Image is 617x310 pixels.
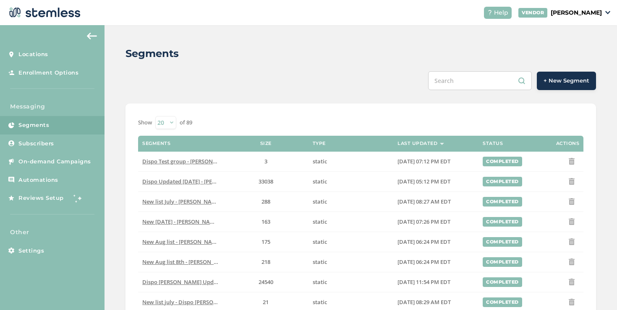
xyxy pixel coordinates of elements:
span: New list July - [PERSON_NAME][GEOGRAPHIC_DATA] [142,198,276,205]
label: static [313,299,390,306]
img: icon-sort-1e1d7615.svg [440,143,444,145]
span: [DATE] 07:12 PM EDT [397,158,450,165]
label: static [313,238,390,245]
span: [DATE] 05:12 PM EDT [397,178,450,185]
span: static [313,218,327,225]
span: Segments [18,121,49,129]
span: New [DATE] - [PERSON_NAME][GEOGRAPHIC_DATA] [142,218,275,225]
h2: Segments [125,46,179,61]
label: New July 17th - Dispo Hazel Park [142,218,219,225]
label: 288 [227,198,304,205]
span: 33038 [259,178,273,185]
input: Search [428,71,532,90]
img: glitter-stars-b7820f95.gif [70,190,87,207]
div: VENDOR [518,8,547,18]
label: Last Updated [397,141,437,146]
label: Type [313,141,326,146]
div: completed [483,297,522,307]
label: 07/02/2025 05:12 PM EDT [397,178,474,185]
span: Subscribers [18,139,54,148]
span: static [313,238,327,245]
span: [DATE] 08:29 AM EDT [397,298,451,306]
span: + New Segment [544,77,589,85]
span: Locations [18,50,48,59]
iframe: Chat Widget [575,270,617,310]
span: Reviews Setup [18,194,64,202]
span: Dispo Test group - [PERSON_NAME][GEOGRAPHIC_DATA] [142,158,288,165]
span: 163 [261,218,270,225]
span: 24540 [259,278,273,286]
label: static [313,158,390,165]
label: static [313,218,390,225]
label: of 89 [180,119,192,127]
span: New list july - Dispo [PERSON_NAME] [142,298,238,306]
label: New Aug list 8th - Dispo Hazel Park [142,258,219,266]
label: Segments [142,141,170,146]
span: 288 [261,198,270,205]
label: 07/02/2025 11:54 PM EDT [397,279,474,286]
label: static [313,258,390,266]
span: 218 [261,258,270,266]
span: 175 [261,238,270,245]
label: 08/07/2025 06:24 PM EDT [397,258,474,266]
span: [DATE] 06:24 PM EDT [397,238,450,245]
img: logo-dark-0685b13c.svg [7,4,81,21]
label: static [313,178,390,185]
label: Dispo Updated July 2025 - Dispo Hazel Park [142,178,219,185]
label: 3 [227,158,304,165]
img: icon_down-arrow-small-66adaf34.svg [605,11,610,14]
span: [DATE] 08:27 AM EDT [397,198,451,205]
span: 3 [264,158,267,165]
span: static [313,258,327,266]
th: Actions [520,136,583,152]
label: New list july - Dispo Romeo [142,299,219,306]
span: Settings [18,247,44,255]
label: New list July - Dispo Hazel Park [142,198,219,205]
img: icon-arrow-back-accent-c549486e.svg [87,33,97,39]
span: New Aug list - [PERSON_NAME][GEOGRAPHIC_DATA] [142,238,277,245]
span: Dispo [PERSON_NAME] Updated [DATE] - Dispo Romeo [142,278,282,286]
label: static [313,279,390,286]
span: [DATE] 07:26 PM EDT [397,218,450,225]
span: 21 [263,298,269,306]
label: static [313,198,390,205]
label: 33038 [227,178,304,185]
span: Dispo Updated [DATE] - [PERSON_NAME][GEOGRAPHIC_DATA] [142,178,302,185]
span: Help [494,8,508,17]
img: icon-help-white-03924b79.svg [487,10,492,15]
label: Dispo Romeo Updated July 2025 - Dispo Romeo [142,279,219,286]
label: 07/10/2025 08:27 AM EDT [397,198,474,205]
div: completed [483,217,522,227]
label: Size [260,141,272,146]
span: static [313,298,327,306]
span: New Aug list 8th - [PERSON_NAME][GEOGRAPHIC_DATA] [142,258,286,266]
label: Dispo Test group - Dispo Hazel Park [142,158,219,165]
div: completed [483,197,522,207]
label: Status [483,141,503,146]
label: 175 [227,238,304,245]
span: [DATE] 06:24 PM EDT [397,258,450,266]
label: 218 [227,258,304,266]
div: completed [483,237,522,247]
span: static [313,178,327,185]
label: 21 [227,299,304,306]
div: completed [483,177,522,186]
div: completed [483,157,522,166]
label: 07/17/2025 07:26 PM EDT [397,218,474,225]
span: Automations [18,176,58,184]
span: static [313,158,327,165]
label: 163 [227,218,304,225]
span: static [313,278,327,286]
span: [DATE] 11:54 PM EDT [397,278,450,286]
div: completed [483,277,522,287]
label: 08/07/2025 06:24 PM EDT [397,238,474,245]
label: Show [138,119,152,127]
label: 07/10/2025 08:29 AM EDT [397,299,474,306]
span: static [313,198,327,205]
label: 03/31/2025 07:12 PM EDT [397,158,474,165]
button: + New Segment [537,72,596,90]
span: Enrollment Options [18,69,78,77]
label: New Aug list - Dispo Hazel Park [142,238,219,245]
div: completed [483,257,522,267]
